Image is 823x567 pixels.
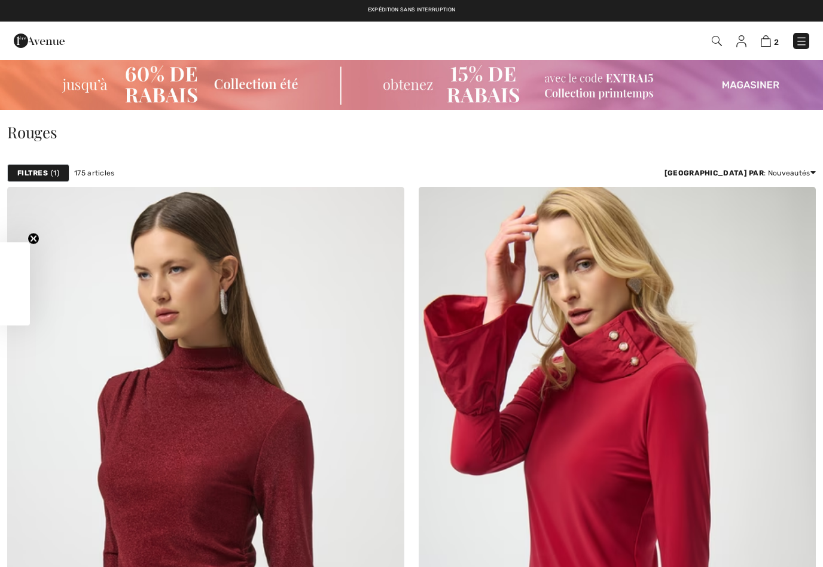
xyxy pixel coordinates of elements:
[665,169,764,177] strong: [GEOGRAPHIC_DATA] par
[14,34,65,46] a: 1ère Avenue
[665,168,816,178] div: : Nouveautés
[28,232,39,244] button: Close teaser
[51,168,59,178] span: 1
[761,35,771,47] img: Panier d'achat
[736,35,746,47] img: Mes infos
[7,122,57,142] span: Rouges
[17,168,48,178] strong: Filtres
[74,168,115,178] span: 175 articles
[774,38,779,47] span: 2
[14,29,65,53] img: 1ère Avenue
[761,34,779,48] a: 2
[795,35,807,47] img: Menu
[712,36,722,46] img: Recherche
